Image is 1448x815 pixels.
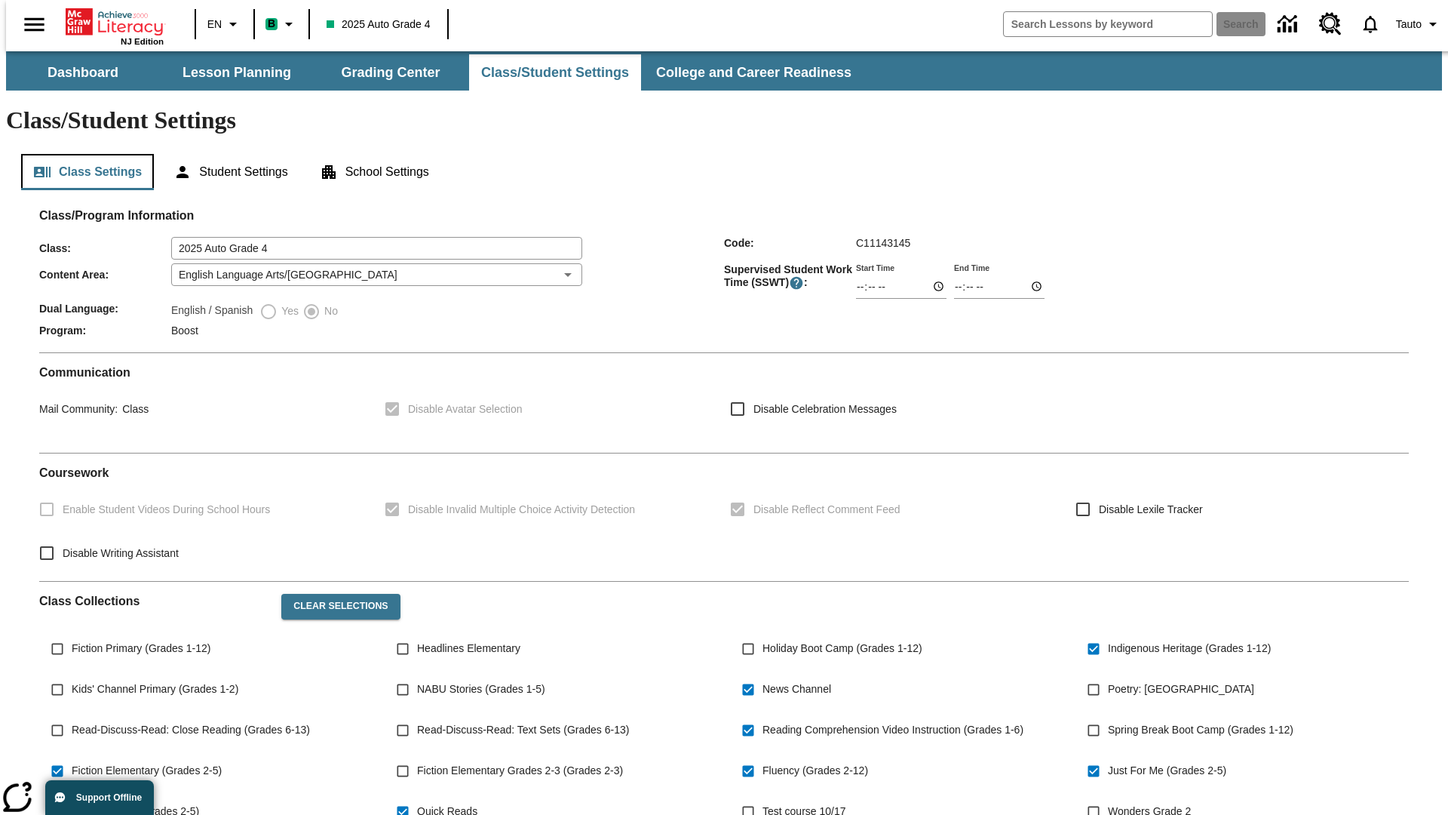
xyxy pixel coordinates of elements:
span: Just For Me (Grades 2-5) [1108,763,1226,779]
span: Disable Lexile Tracker [1099,502,1203,518]
button: Student Settings [161,154,299,190]
span: Read-Discuss-Read: Close Reading (Grades 6-13) [72,722,310,738]
div: Class/Program Information [39,223,1409,340]
div: English Language Arts/[GEOGRAPHIC_DATA] [171,263,582,286]
span: Code : [724,237,856,249]
div: SubNavbar [6,54,865,91]
span: 2025 Auto Grade 4 [327,17,431,32]
span: Class [118,403,149,415]
span: Yes [278,303,299,319]
h2: Class/Program Information [39,208,1409,223]
button: Lesson Planning [161,54,312,91]
button: Support Offline [45,780,154,815]
span: Disable Invalid Multiple Choice Activity Detection [408,502,635,518]
a: Notifications [1351,5,1390,44]
button: Language: EN, Select a language [201,11,249,38]
a: Resource Center, Will open in new tab [1310,4,1351,45]
h1: Class/Student Settings [6,106,1442,134]
span: Mail Community : [39,403,118,415]
span: EN [207,17,222,32]
span: No [321,303,338,319]
span: Tauto [1396,17,1422,32]
span: News Channel [762,681,831,697]
label: Start Time [856,262,894,273]
span: Disable Writing Assistant [63,546,179,561]
h2: Course work [39,466,1409,480]
span: Holiday Boot Camp (Grades 1-12) [762,641,922,657]
h2: Class Collections [39,594,269,608]
button: Supervised Student Work Time is the timeframe when students can take LevelSet and when lessons ar... [789,275,804,291]
button: Class Settings [21,154,154,190]
span: Reading Comprehension Video Instruction (Grades 1-6) [762,722,1023,738]
span: C11143145 [856,237,910,249]
button: College and Career Readiness [644,54,864,91]
div: Coursework [39,466,1409,569]
button: Profile/Settings [1390,11,1448,38]
h2: Communication [39,365,1409,380]
input: search field [1004,12,1212,36]
div: SubNavbar [6,51,1442,91]
button: Dashboard [8,54,158,91]
span: Headlines Elementary [417,641,520,657]
span: Content Area : [39,269,171,281]
span: Class : [39,242,171,254]
div: Class/Student Settings [21,154,1427,190]
span: Program : [39,324,171,337]
span: Disable Reflect Comment Feed [753,502,900,518]
span: Kids' Channel Primary (Grades 1-2) [72,681,238,697]
label: English / Spanish [171,303,253,321]
span: Read-Discuss-Read: Text Sets (Grades 6-13) [417,722,629,738]
span: Supervised Student Work Time (SSWT) : [724,263,856,291]
span: Dual Language : [39,303,171,315]
span: Disable Avatar Selection [408,401,523,417]
span: Fiction Elementary Grades 2-3 (Grades 2-3) [417,763,623,779]
span: Indigenous Heritage (Grades 1-12) [1108,641,1271,657]
span: NABU Stories (Grades 1-5) [417,681,545,697]
span: NJ Edition [121,37,164,46]
label: End Time [954,262,989,273]
button: Clear Selections [281,594,400,620]
button: School Settings [308,154,441,190]
div: Home [66,5,164,46]
button: Class/Student Settings [469,54,641,91]
button: Grading Center [315,54,466,91]
span: Poetry: [GEOGRAPHIC_DATA] [1108,681,1254,697]
input: Class [171,237,582,260]
button: Open side menu [12,2,57,47]
span: Enable Student Videos During School Hours [63,502,270,518]
button: Boost Class color is mint green. Change class color [259,11,304,38]
span: Disable Celebration Messages [753,401,897,417]
div: Communication [39,365,1409,441]
span: Fiction Primary (Grades 1-12) [72,641,210,657]
span: Fluency (Grades 2-12) [762,763,868,779]
span: Support Offline [76,792,142,803]
span: B [268,14,275,33]
a: Data Center [1269,4,1310,45]
span: Spring Break Boot Camp (Grades 1-12) [1108,722,1293,738]
span: Fiction Elementary (Grades 2-5) [72,763,222,779]
span: Boost [171,324,198,337]
a: Home [66,7,164,37]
